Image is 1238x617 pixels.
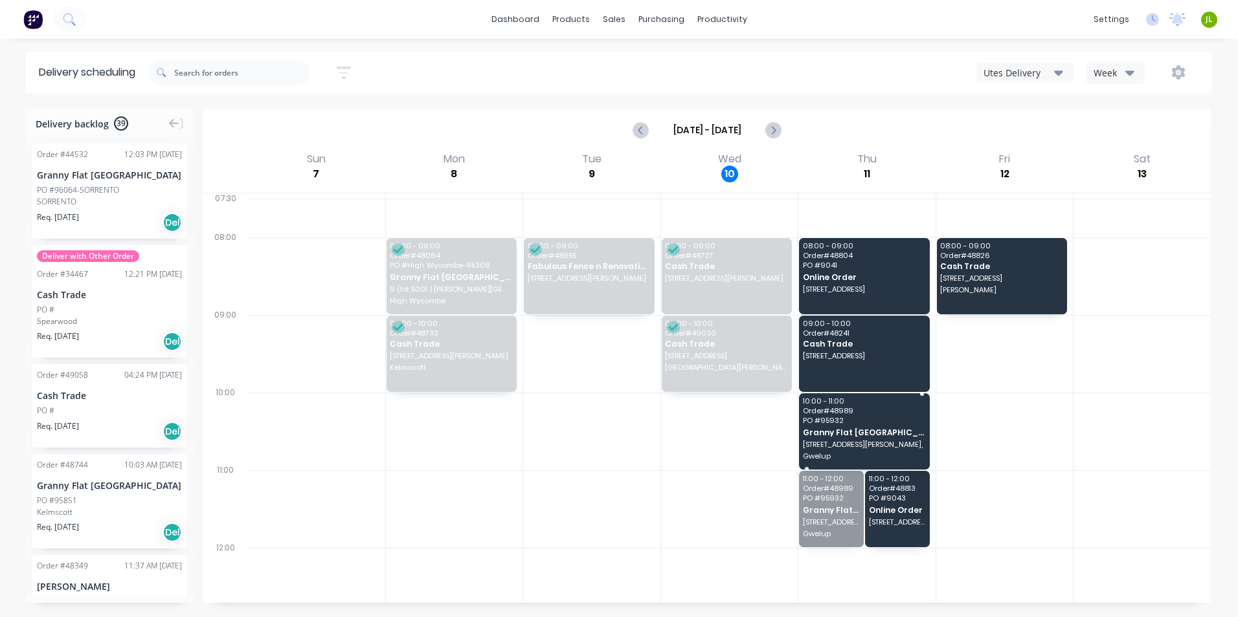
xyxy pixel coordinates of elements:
[124,369,182,381] div: 04:24 PM [DATE]
[37,168,182,182] div: Granny Flat [GEOGRAPHIC_DATA]
[37,288,182,301] div: Cash Trade
[976,63,1074,82] button: Utes Delivery
[37,211,79,223] span: Req. [DATE]
[596,10,632,29] div: sales
[1094,66,1131,80] div: Week
[984,66,1054,80] div: Utes Delivery
[163,523,182,542] div: Del
[37,369,88,381] div: Order # 49058
[37,330,79,342] span: Req. [DATE]
[1206,14,1213,25] span: JL
[546,10,596,29] div: products
[36,117,109,131] span: Delivery backlog
[1087,10,1136,29] div: settings
[37,521,79,533] span: Req. [DATE]
[37,304,54,316] div: PO #
[37,479,182,492] div: Granny Flat [GEOGRAPHIC_DATA]
[1086,61,1145,84] button: Week
[23,10,43,29] img: Factory
[124,459,182,471] div: 10:03 AM [DATE]
[37,316,182,327] div: Spearwood
[37,579,182,593] div: [PERSON_NAME]
[37,268,88,280] div: Order # 34467
[37,420,79,432] span: Req. [DATE]
[124,149,182,160] div: 12:03 PM [DATE]
[124,268,182,280] div: 12:21 PM [DATE]
[37,149,88,160] div: Order # 44532
[632,10,691,29] div: purchasing
[124,560,182,572] div: 11:37 AM [DATE]
[37,184,119,196] div: PO #96064-SORRENTO
[37,196,182,208] div: SORRENTO
[691,10,754,29] div: productivity
[37,250,139,262] span: Deliver with Other Order
[114,116,128,131] span: 39
[26,52,148,93] div: Delivery scheduling
[485,10,546,29] a: dashboard
[163,332,182,351] div: Del
[174,60,310,85] input: Search for orders
[163,213,182,232] div: Del
[37,560,88,572] div: Order # 48349
[163,422,182,441] div: Del
[37,389,182,402] div: Cash Trade
[37,459,88,471] div: Order # 48744
[37,405,54,417] div: PO #
[37,506,182,518] div: Kelmscott
[37,495,77,506] div: PO #95851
